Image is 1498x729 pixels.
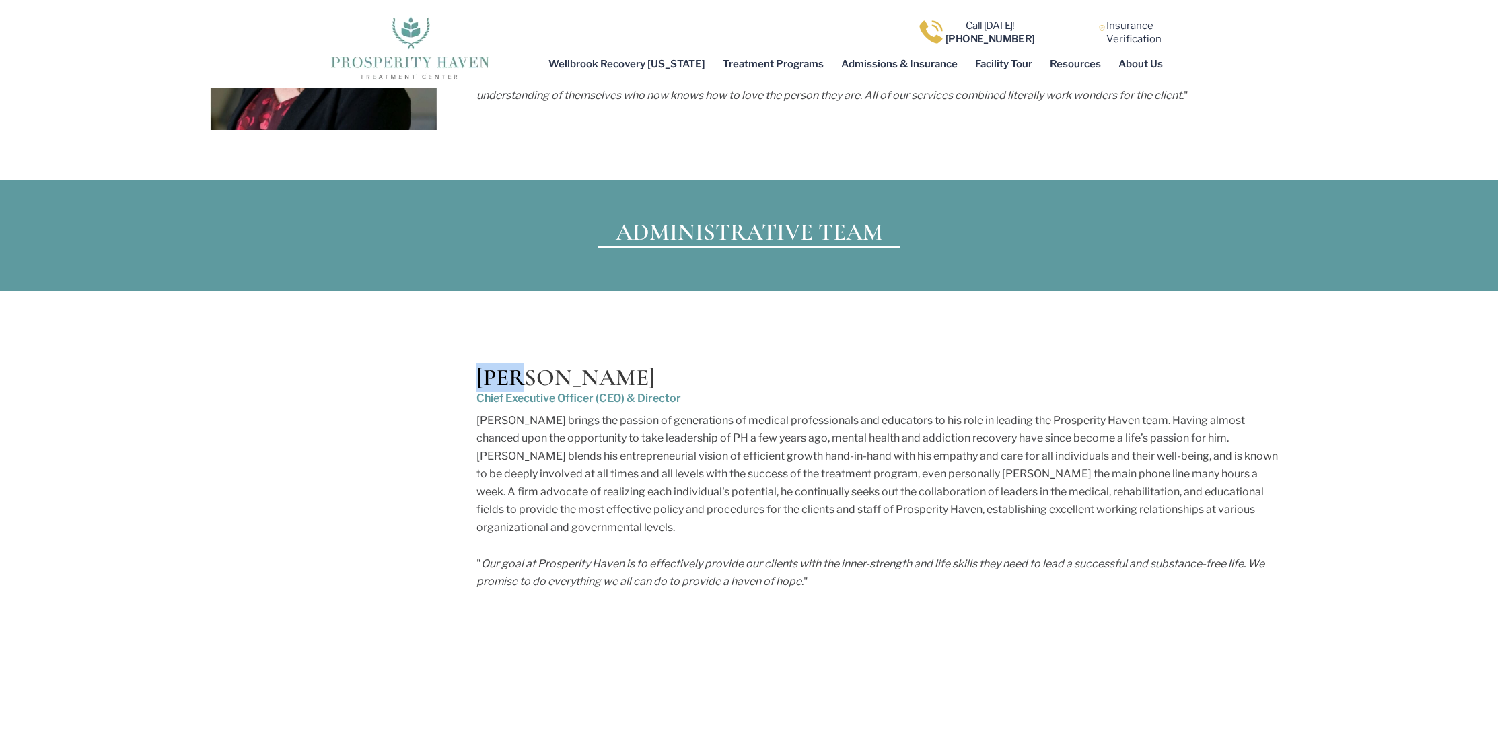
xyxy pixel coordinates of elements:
img: Call one of Prosperity Haven's dedicated counselors today so we can help you overcome addiction [918,19,944,45]
i: Our goal at Prosperity Haven is to effectively provide our clients with the inner-strength and li... [476,557,1264,588]
h3: [PERSON_NAME] [476,366,1289,390]
span: Chief Executive Officer (CEO) & Director [476,383,1289,407]
a: Resources [1041,48,1110,79]
a: About Us [1110,48,1172,79]
a: Wellbrook Recovery [US_STATE] [540,48,714,79]
a: InsuranceVerification [1106,20,1162,45]
a: Facility Tour [966,48,1041,79]
p: [PERSON_NAME] brings the passion of generations of medical professionals and educators to his rol... [476,412,1289,536]
h2: ADMINISTRATIVE TEAM [362,221,1136,244]
a: Treatment Programs [714,48,832,79]
img: The logo for Prosperity Haven Addiction Recovery Center. [326,13,494,80]
p: " " [476,555,1289,591]
a: Call [DATE]![PHONE_NUMBER] [946,20,1035,45]
a: Admissions & Insurance [832,48,966,79]
img: Learn how Prosperity Haven, a verified substance abuse center can help you overcome your addiction [1099,25,1105,31]
b: [PHONE_NUMBER] [946,33,1035,45]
